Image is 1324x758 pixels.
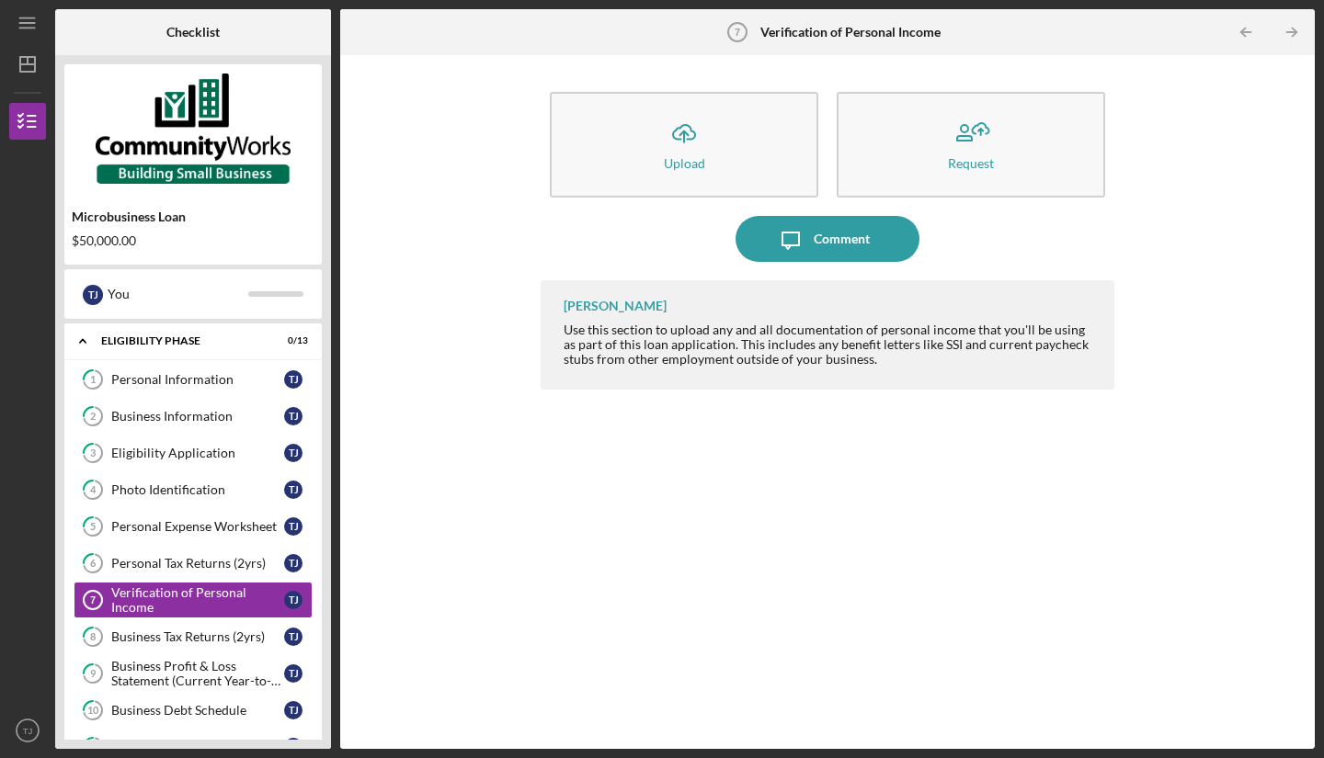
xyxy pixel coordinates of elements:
tspan: 1 [90,374,96,386]
tspan: 9 [90,668,97,680]
tspan: 2 [90,411,96,423]
div: Comment [814,216,870,262]
button: Upload [550,92,818,198]
div: Business Information [111,409,284,424]
a: 9Business Profit & Loss Statement (Current Year-to-Date)TJ [74,655,313,692]
tspan: 4 [90,484,97,496]
a: 1Personal InformationTJ [74,361,313,398]
a: 6Personal Tax Returns (2yrs)TJ [74,545,313,582]
div: Eligibility Application [111,446,284,460]
tspan: 3 [90,447,96,459]
div: T J [284,444,302,462]
a: 8Business Tax Returns (2yrs)TJ [74,618,313,655]
div: T J [284,481,302,499]
button: Request [837,92,1105,198]
div: T J [284,591,302,609]
div: Upload [664,156,705,170]
div: $50,000.00 [72,233,314,248]
div: T J [284,407,302,425]
div: [PERSON_NAME] [564,299,667,313]
div: Business Debt Schedule [111,703,284,718]
tspan: 5 [90,521,96,533]
div: Personal Information [111,372,284,387]
a: 10Business Debt ScheduleTJ [74,692,313,729]
div: Eligibility Phase [101,335,262,346]
div: T J [284,517,302,536]
div: Request [948,156,994,170]
div: T J [284,738,302,756]
div: 0 / 13 [275,335,308,346]
tspan: 6 [90,558,97,570]
tspan: 8 [90,631,96,643]
tspan: 7 [735,27,740,38]
div: T J [284,701,302,719]
a: 7Verification of Personal IncomeTJ [74,582,313,618]
button: Comment [736,216,919,262]
div: Personal Expense Worksheet [111,519,284,534]
div: T J [284,370,302,389]
div: Photo Identification [111,482,284,497]
div: T J [83,285,103,305]
div: T J [284,628,302,646]
b: Checklist [166,25,220,40]
text: TJ [23,726,33,736]
img: Product logo [64,74,322,184]
div: T J [284,664,302,683]
button: TJ [9,712,46,749]
div: Use this section to upload any and all documentation of personal income that you'll be using as p... [564,322,1096,367]
tspan: 7 [90,594,96,605]
b: Verification of Personal Income [760,25,941,40]
div: Business Profit & Loss Statement (Current Year-to-Date) [111,659,284,688]
a: 2Business InformationTJ [74,398,313,435]
div: Microbusiness Loan [72,209,314,224]
a: 4Photo IdentificationTJ [74,471,313,508]
div: T J [284,554,302,572]
a: 3Eligibility ApplicationTJ [74,435,313,471]
a: 5Personal Expense WorksheetTJ [74,508,313,545]
div: Personal Tax Returns (2yrs) [111,556,284,571]
div: You [108,278,248,310]
div: Business Tax Returns (2yrs) [111,629,284,644]
tspan: 10 [87,705,99,717]
div: Verification of Personal Income [111,585,284,615]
